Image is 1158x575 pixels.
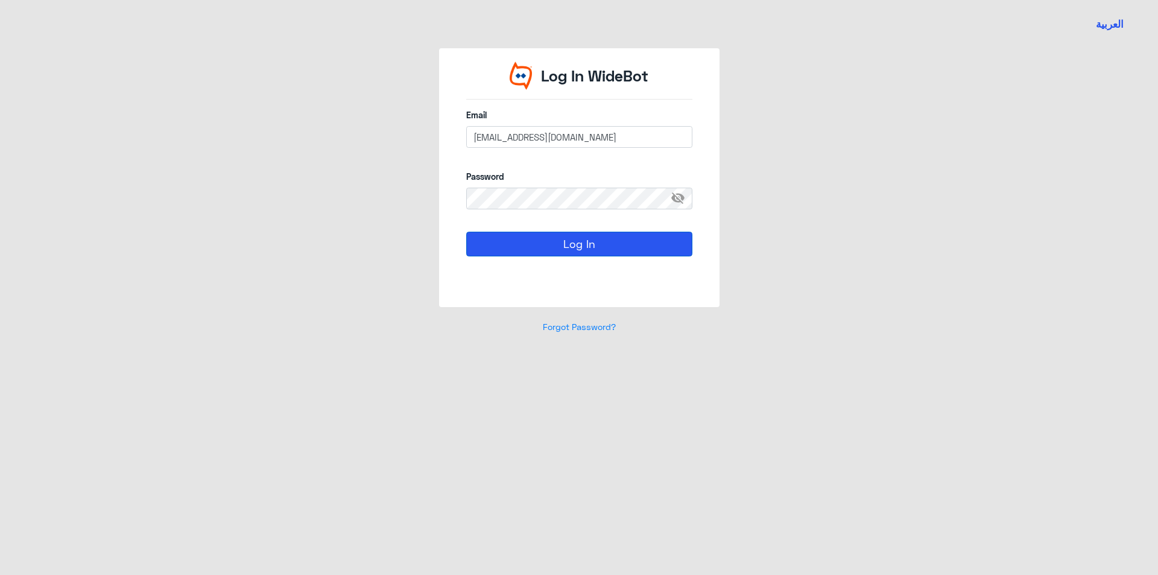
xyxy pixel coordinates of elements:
[671,188,692,209] span: visibility_off
[510,62,533,90] img: Widebot Logo
[466,126,692,148] input: Enter your email here...
[543,322,616,332] a: Forgot Password?
[541,65,648,87] p: Log In WideBot
[1089,9,1131,39] a: Switch language
[1096,17,1124,32] button: العربية
[466,109,692,121] label: Email
[466,170,692,183] label: Password
[466,232,692,256] button: Log In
